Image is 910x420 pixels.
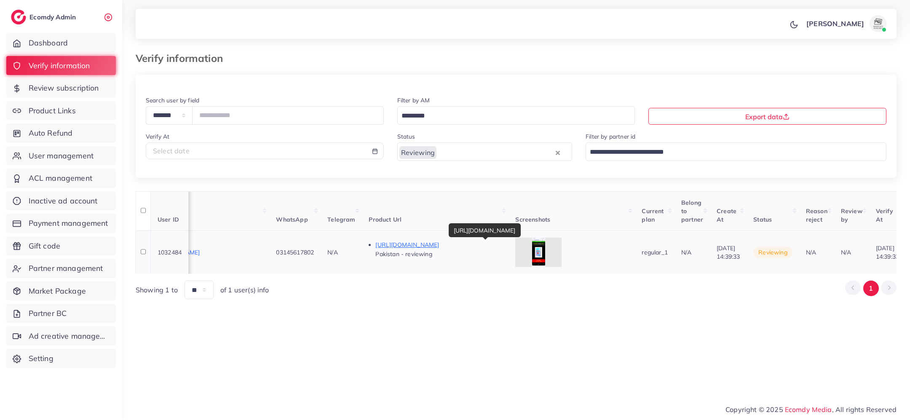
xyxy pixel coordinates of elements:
[11,10,78,24] a: logoEcomdy Admin
[29,13,78,21] h2: Ecomdy Admin
[6,349,116,368] a: Setting
[832,404,897,415] span: , All rights Reserved
[276,216,308,223] span: WhatsApp
[515,216,550,223] span: Screenshots
[870,15,886,32] img: avatar
[29,353,54,364] span: Setting
[745,112,790,121] span: Export data
[158,216,179,223] span: User ID
[397,96,430,104] label: Filter by AM
[375,250,432,258] span: Pakistan - reviewing
[276,249,314,256] span: 03145617802
[863,281,879,296] button: Go to page 1
[136,52,230,64] h3: Verify information
[375,240,502,250] p: [URL][DOMAIN_NAME]
[6,281,116,301] a: Market Package
[29,83,99,94] span: Review subscription
[449,223,521,237] div: [URL][DOMAIN_NAME]
[532,238,546,267] img: img uploaded
[146,132,169,141] label: Verify At
[6,78,116,98] a: Review subscription
[397,106,635,124] div: Search for option
[153,147,190,155] span: Select date
[6,304,116,323] a: Partner BC
[587,146,875,159] input: Search for option
[6,146,116,166] a: User management
[6,123,116,143] a: Auto Refund
[146,96,199,104] label: Search user by field
[399,146,436,159] span: Reviewing
[6,56,116,75] a: Verify information
[136,285,178,295] span: Showing 1 to
[29,286,86,297] span: Market Package
[6,214,116,233] a: Payment management
[6,236,116,256] a: Gift code
[29,308,67,319] span: Partner BC
[29,37,68,48] span: Dashboard
[29,150,94,161] span: User management
[681,249,691,256] span: N/A
[6,169,116,188] a: ACL management
[29,218,108,229] span: Payment management
[6,33,116,53] a: Dashboard
[642,249,667,256] span: regular_1
[6,259,116,278] a: Partner management
[369,216,401,223] span: Product Url
[437,146,554,159] input: Search for option
[717,244,740,260] span: [DATE] 14:39:33
[6,326,116,346] a: Ad creative management
[29,173,92,184] span: ACL management
[220,285,269,295] span: of 1 user(s) info
[753,246,792,258] span: reviewing
[845,281,897,296] ul: Pagination
[806,249,816,256] span: N/A
[806,19,864,29] p: [PERSON_NAME]
[642,207,664,223] span: Current plan
[586,142,886,161] div: Search for option
[327,249,337,256] span: N/A
[876,244,899,260] span: [DATE] 14:39:33
[556,147,560,157] button: Clear Selected
[399,110,624,123] input: Search for option
[6,191,116,211] a: Inactive ad account
[29,128,73,139] span: Auto Refund
[6,101,116,120] a: Product Links
[11,10,26,24] img: logo
[806,207,827,223] span: Reason reject
[785,405,832,414] a: Ecomdy Media
[327,216,355,223] span: Telegram
[397,142,573,161] div: Search for option
[29,60,90,71] span: Verify information
[802,15,890,32] a: [PERSON_NAME]avatar
[717,207,736,223] span: Create At
[841,207,862,223] span: Review by
[29,331,110,342] span: Ad creative management
[586,132,635,141] label: Filter by partner id
[29,241,60,251] span: Gift code
[158,249,182,256] span: 1032484
[725,404,897,415] span: Copyright © 2025
[681,199,703,224] span: Belong to partner
[841,249,851,256] span: N/A
[753,216,772,223] span: Status
[29,105,76,116] span: Product Links
[648,108,886,125] button: Export data
[876,207,893,223] span: Verify At
[29,195,98,206] span: Inactive ad account
[397,132,415,141] label: Status
[29,263,103,274] span: Partner management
